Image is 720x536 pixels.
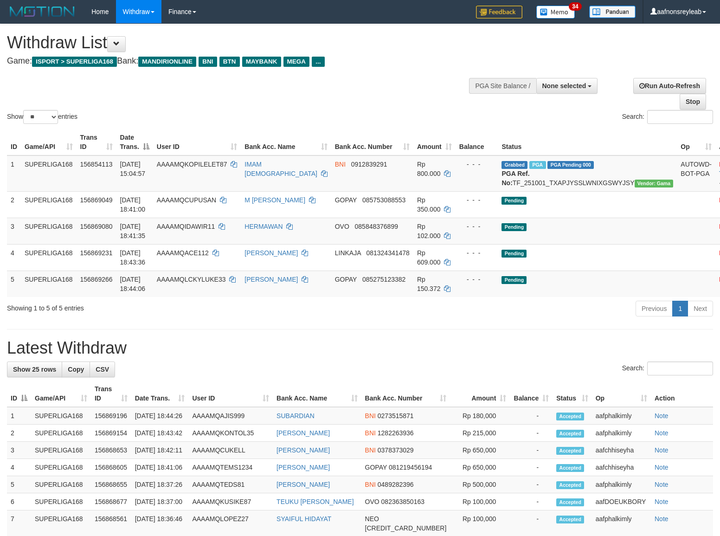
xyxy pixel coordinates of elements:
[120,223,146,239] span: [DATE] 18:41:35
[219,57,240,67] span: BTN
[244,161,317,177] a: IMAM [DEMOGRAPHIC_DATA]
[312,57,324,67] span: ...
[459,195,495,205] div: - - -
[553,381,591,407] th: Status: activate to sort column ascending
[510,493,553,510] td: -
[542,82,586,90] span: None selected
[417,223,441,239] span: Rp 102.000
[556,464,584,472] span: Accepted
[131,459,189,476] td: [DATE] 18:41:06
[91,381,131,407] th: Trans ID: activate to sort column ascending
[120,161,146,177] span: [DATE] 15:04:57
[365,498,379,505] span: OVO
[378,446,414,454] span: Copy 0378373029 to clipboard
[188,425,273,442] td: AAAAMQKONTOL35
[510,442,553,459] td: -
[536,78,598,94] button: None selected
[355,223,398,230] span: Copy 085848376899 to clipboard
[153,129,241,155] th: User ID: activate to sort column ascending
[556,498,584,506] span: Accepted
[32,57,117,67] span: ISPORT > SUPERLIGA168
[556,516,584,523] span: Accepted
[21,271,77,297] td: SUPERLIGA168
[592,442,651,459] td: aafchhiseyha
[655,515,669,523] a: Note
[592,493,651,510] td: aafDOEUKBORY
[21,191,77,218] td: SUPERLIGA168
[62,362,90,377] a: Copy
[188,476,273,493] td: AAAAMQTEDS81
[90,362,115,377] a: CSV
[592,381,651,407] th: Op: activate to sort column ascending
[417,161,441,177] span: Rp 800.000
[547,161,594,169] span: PGA Pending
[188,459,273,476] td: AAAAMQTEMS1234
[655,498,669,505] a: Note
[188,493,273,510] td: AAAAMQKUSIKE87
[633,78,706,94] a: Run Auto-Refresh
[498,155,677,192] td: TF_251001_TXAPJYSSLWNIXGSWYJSY
[96,366,109,373] span: CSV
[677,129,715,155] th: Op: activate to sort column ascending
[361,381,450,407] th: Bank Acc. Number: activate to sort column ascending
[276,515,331,523] a: SYAIFUL HIDAYAT
[510,459,553,476] td: -
[244,223,283,230] a: HERMAWAN
[68,366,84,373] span: Copy
[501,276,527,284] span: Pending
[7,5,77,19] img: MOTION_logo.png
[157,223,215,230] span: AAAAMQIDAWIR11
[91,476,131,493] td: 156868655
[21,244,77,271] td: SUPERLIGA168
[244,249,298,257] a: [PERSON_NAME]
[188,442,273,459] td: AAAAMQCUKELL
[417,249,441,266] span: Rp 609.000
[362,276,405,283] span: Copy 085275123382 to clipboard
[131,381,189,407] th: Date Trans.: activate to sort column ascending
[77,129,116,155] th: Trans ID: activate to sort column ascending
[459,160,495,169] div: - - -
[459,248,495,258] div: - - -
[365,446,376,454] span: BNI
[31,381,91,407] th: Game/API: activate to sort column ascending
[31,493,91,510] td: SUPERLIGA168
[91,493,131,510] td: 156868677
[378,481,414,488] span: Copy 0489282396 to clipboard
[131,493,189,510] td: [DATE] 18:37:00
[469,78,536,94] div: PGA Site Balance /
[677,155,715,192] td: AUTOWD-BOT-PGA
[7,110,77,124] label: Show entries
[116,129,153,155] th: Date Trans.: activate to sort column descending
[417,196,441,213] span: Rp 350.000
[91,442,131,459] td: 156868653
[510,381,553,407] th: Balance: activate to sort column ascending
[276,446,330,454] a: [PERSON_NAME]
[378,429,414,437] span: Copy 1282263936 to clipboard
[7,33,471,52] h1: Withdraw List
[636,301,673,316] a: Previous
[655,429,669,437] a: Note
[131,476,189,493] td: [DATE] 18:37:26
[456,129,498,155] th: Balance
[592,407,651,425] td: aafphalkimly
[335,276,357,283] span: GOPAY
[351,161,387,168] span: Copy 0912839291 to clipboard
[7,244,21,271] td: 4
[378,412,414,420] span: Copy 0273515871 to clipboard
[510,425,553,442] td: -
[7,339,713,357] h1: Latest Withdraw
[7,425,31,442] td: 2
[592,425,651,442] td: aafphalkimly
[7,381,31,407] th: ID: activate to sort column descending
[335,196,357,204] span: GOPAY
[335,161,346,168] span: BNI
[31,459,91,476] td: SUPERLIGA168
[510,476,553,493] td: -
[7,129,21,155] th: ID
[7,191,21,218] td: 2
[273,381,361,407] th: Bank Acc. Name: activate to sort column ascending
[556,430,584,438] span: Accepted
[80,249,113,257] span: 156869231
[335,249,361,257] span: LINKAJA
[7,493,31,510] td: 6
